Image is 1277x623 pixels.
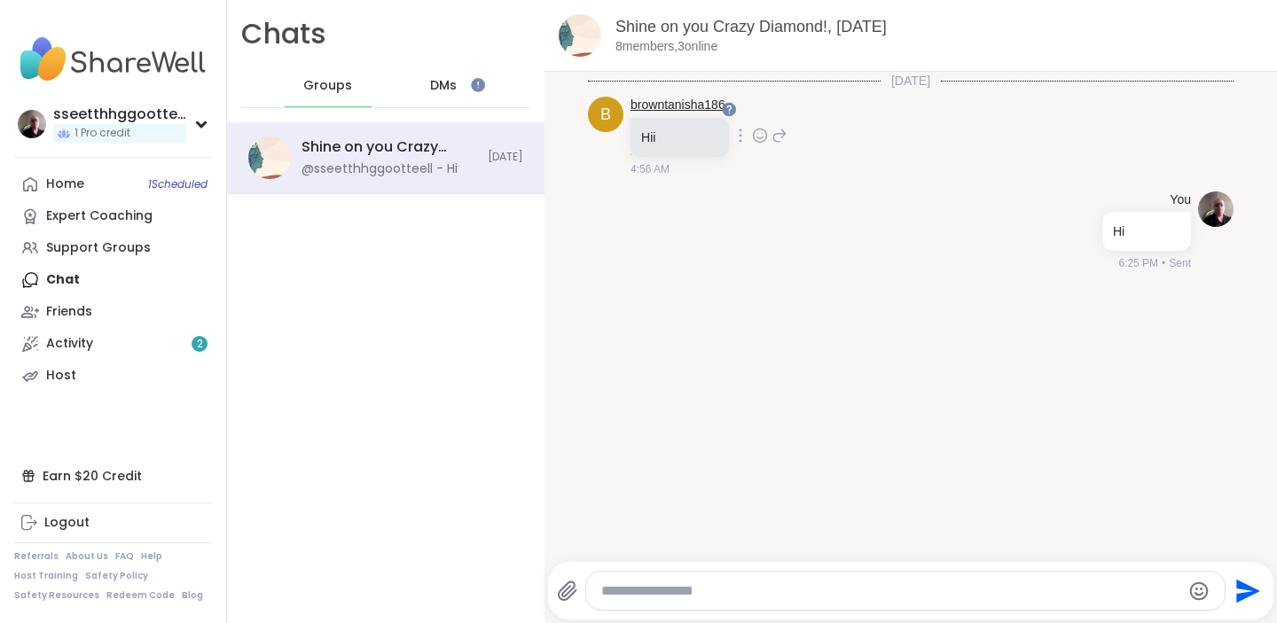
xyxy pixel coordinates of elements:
a: Logout [14,507,212,539]
span: • [1162,255,1165,271]
a: Safety Resources [14,589,99,602]
span: [DATE] [881,72,941,90]
span: Sent [1169,255,1191,271]
a: Host Training [14,570,78,582]
a: Referrals [14,550,59,563]
span: 2 [197,337,203,352]
a: Redeem Code [106,589,175,602]
a: Activity2 [14,328,212,360]
a: Host [14,360,212,392]
img: sseetthhggootteell [18,110,46,138]
div: Friends [46,303,92,321]
div: sseetthhggootteell [53,105,186,124]
div: Support Groups [46,239,151,257]
h4: You [1170,191,1191,209]
span: [DATE] [488,150,523,165]
a: FAQ [115,550,134,563]
a: Help [141,550,162,563]
a: About Us [66,550,108,563]
img: Shine on you Crazy Diamond!, Oct 12 [559,14,601,57]
div: Shine on you Crazy Diamond!, [DATE] [302,137,477,157]
span: b [600,103,611,127]
button: Send [1226,571,1265,611]
a: Support Groups [14,232,212,264]
textarea: Type your message [601,582,1180,600]
a: browntanisha186 [631,97,725,114]
a: Blog [182,589,203,602]
a: Shine on you Crazy Diamond!, [DATE] [615,18,887,35]
div: Expert Coaching [46,207,153,225]
img: ShareWell Nav Logo [14,28,212,90]
p: Hii [641,128,718,146]
span: Groups [303,77,352,95]
span: 6:25 PM [1118,255,1158,271]
a: Safety Policy [85,570,148,582]
p: Hi [1113,222,1180,240]
div: @sseetthhggootteell - Hi [302,160,458,178]
div: Activity [46,335,93,353]
a: Friends [14,296,212,328]
iframe: Spotlight [722,102,736,116]
div: Home [46,175,84,193]
img: https://sharewell-space-live.sfo3.digitaloceanspaces.com/user-generated/eecba2ac-b303-4065-9e07-2... [1198,191,1234,227]
p: 8 members, 3 online [615,38,717,56]
span: 1 Scheduled [148,177,208,191]
div: Host [46,367,76,385]
span: 4:56 AM [631,161,670,177]
button: Emoji picker [1188,580,1210,602]
a: Home1Scheduled [14,168,212,200]
iframe: Spotlight [471,78,485,92]
a: Expert Coaching [14,200,212,232]
div: Logout [44,514,90,532]
span: 1 Pro credit [74,126,130,141]
img: Shine on you Crazy Diamond!, Oct 12 [248,136,291,179]
div: Earn $20 Credit [14,460,212,492]
span: DMs [430,77,457,95]
h1: Chats [241,14,326,54]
